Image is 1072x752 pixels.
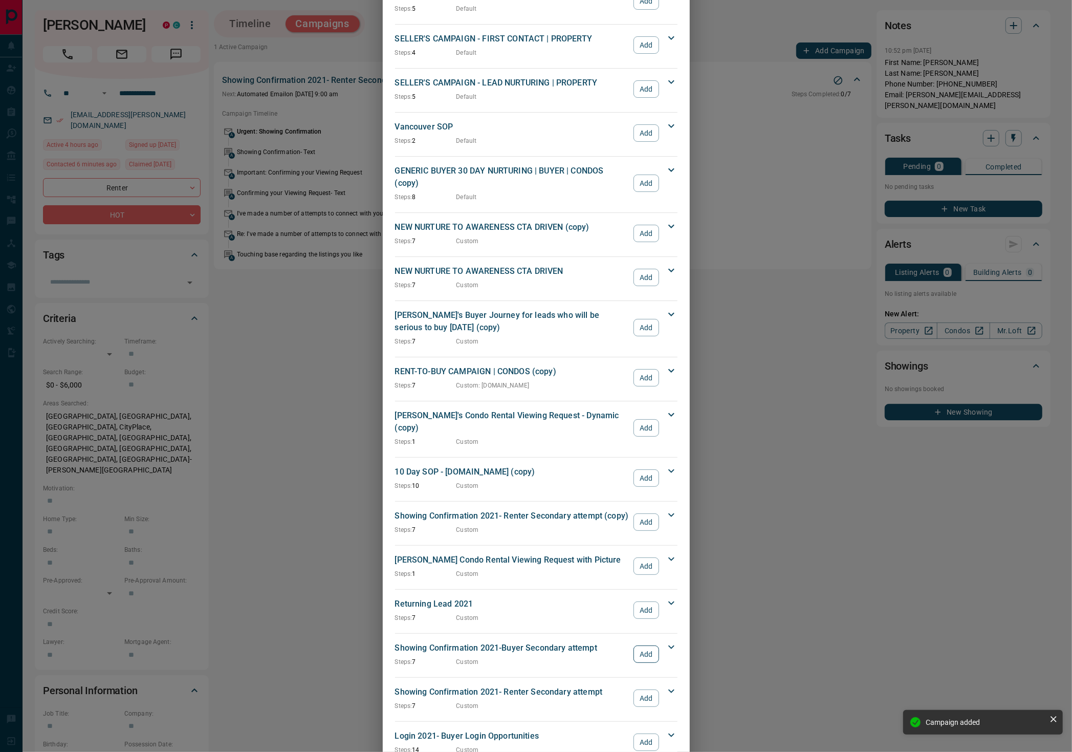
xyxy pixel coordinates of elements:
span: Steps: [395,5,412,12]
p: SELLER'S CAMPAIGN - FIRST CONTACT | PROPERTY [395,33,629,45]
span: Steps: [395,482,412,489]
div: SELLER'S CAMPAIGN - LEAD NURTURING | PROPERTYSteps:5DefaultAdd [395,75,677,103]
p: 4 [395,48,456,57]
div: SELLER'S CAMPAIGN - FIRST CONTACT | PROPERTYSteps:4DefaultAdd [395,31,677,59]
button: Add [633,469,659,487]
div: NEW NURTURE TO AWARENESS CTA DRIVENSteps:7CustomAdd [395,263,677,292]
p: NEW NURTURE TO AWARENESS CTA DRIVEN [395,265,629,277]
p: Default [456,136,477,145]
p: Vancouver SOP [395,121,629,133]
div: RENT-TO-BUY CAMPAIGN | CONDOS (copy)Steps:7Custom: [DOMAIN_NAME]Add [395,363,677,392]
p: Default [456,192,477,202]
p: NEW NURTURE TO AWARENESS CTA DRIVEN (copy) [395,221,629,233]
div: Returning Lead 2021Steps:7CustomAdd [395,596,677,625]
div: Showing Confirmation 2021-Buyer Secondary attemptSteps:7CustomAdd [395,640,677,669]
p: Custom [456,701,479,711]
button: Add [633,80,659,98]
p: 1 [395,569,456,578]
p: [PERSON_NAME]'s Buyer Journey for leads who will be serious to buy [DATE] (copy) [395,309,629,334]
div: Campaign added [926,718,1045,726]
p: 7 [395,381,456,390]
div: [PERSON_NAME]'s Buyer Journey for leads who will be serious to buy [DATE] (copy)Steps:7CustomAdd [395,307,677,348]
p: Custom [456,337,479,346]
button: Add [633,175,659,192]
p: Custom [456,481,479,490]
span: Steps: [395,49,412,56]
div: NEW NURTURE TO AWARENESS CTA DRIVEN (copy)Steps:7CustomAdd [395,219,677,248]
p: 8 [395,192,456,202]
button: Add [633,36,659,54]
span: Steps: [395,382,412,389]
button: Add [633,225,659,242]
p: 1 [395,437,456,446]
button: Add [633,646,659,663]
div: [PERSON_NAME]'s Condo Rental Viewing Request - Dynamic (copy)Steps:1CustomAdd [395,407,677,448]
p: 7 [395,337,456,346]
span: Steps: [395,93,412,100]
p: Custom [456,437,479,446]
p: Default [456,48,477,57]
span: Steps: [395,194,412,201]
p: GENERIC BUYER 30 DAY NURTURING | BUYER | CONDOS (copy) [395,165,629,189]
button: Add [633,690,659,707]
p: [PERSON_NAME] Condo Rental Viewing Request with Picture [395,554,629,566]
span: Steps: [395,614,412,621]
p: Custom [456,237,479,246]
p: Custom [456,613,479,622]
p: 7 [395,657,456,667]
p: 10 [395,481,456,490]
button: Add [633,734,659,751]
p: 7 [395,701,456,711]
p: Custom : [DOMAIN_NAME] [456,381,529,390]
p: [PERSON_NAME]'s Condo Rental Viewing Request - Dynamic (copy) [395,410,629,434]
button: Add [633,557,659,575]
p: Showing Confirmation 2021- Renter Secondary attempt (copy) [395,510,629,522]
p: RENT-TO-BUY CAMPAIGN | CONDOS (copy) [395,366,629,378]
div: [PERSON_NAME] Condo Rental Viewing Request with PictureSteps:1CustomAdd [395,552,677,581]
p: 10 Day SOP - [DOMAIN_NAME] (copy) [395,466,629,478]
div: Vancouver SOPSteps:2DefaultAdd [395,119,677,147]
p: Custom [456,569,479,578]
span: Steps: [395,238,412,245]
p: 7 [395,525,456,534]
button: Add [633,513,659,531]
div: GENERIC BUYER 30 DAY NURTURING | BUYER | CONDOS (copy)Steps:8DefaultAdd [395,163,677,204]
span: Steps: [395,702,412,710]
p: Showing Confirmation 2021-Buyer Secondary attempt [395,642,629,654]
p: 2 [395,136,456,145]
div: Showing Confirmation 2021- Renter Secondary attempt (copy)Steps:7CustomAdd [395,508,677,536]
button: Add [633,124,659,142]
span: Steps: [395,526,412,533]
p: Showing Confirmation 2021- Renter Secondary attempt [395,686,629,698]
p: SELLER'S CAMPAIGN - LEAD NURTURING | PROPERTY [395,77,629,89]
span: Steps: [395,658,412,665]
p: 5 [395,4,456,13]
span: Steps: [395,338,412,345]
p: Default [456,4,477,13]
p: Custom [456,657,479,667]
button: Add [633,419,659,437]
button: Add [633,369,659,386]
p: 7 [395,281,456,290]
button: Add [633,269,659,286]
p: 5 [395,92,456,101]
p: Login 2021- Buyer Login Opportunities [395,730,629,742]
p: 7 [395,237,456,246]
div: Showing Confirmation 2021- Renter Secondary attemptSteps:7CustomAdd [395,684,677,713]
div: 10 Day SOP - [DOMAIN_NAME] (copy)Steps:10CustomAdd [395,464,677,492]
p: 7 [395,613,456,622]
button: Add [633,601,659,619]
p: Custom [456,525,479,534]
p: Returning Lead 2021 [395,598,629,610]
button: Add [633,319,659,336]
span: Steps: [395,137,412,144]
span: Steps: [395,570,412,577]
span: Steps: [395,438,412,445]
p: Custom [456,281,479,290]
p: Default [456,92,477,101]
span: Steps: [395,282,412,289]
